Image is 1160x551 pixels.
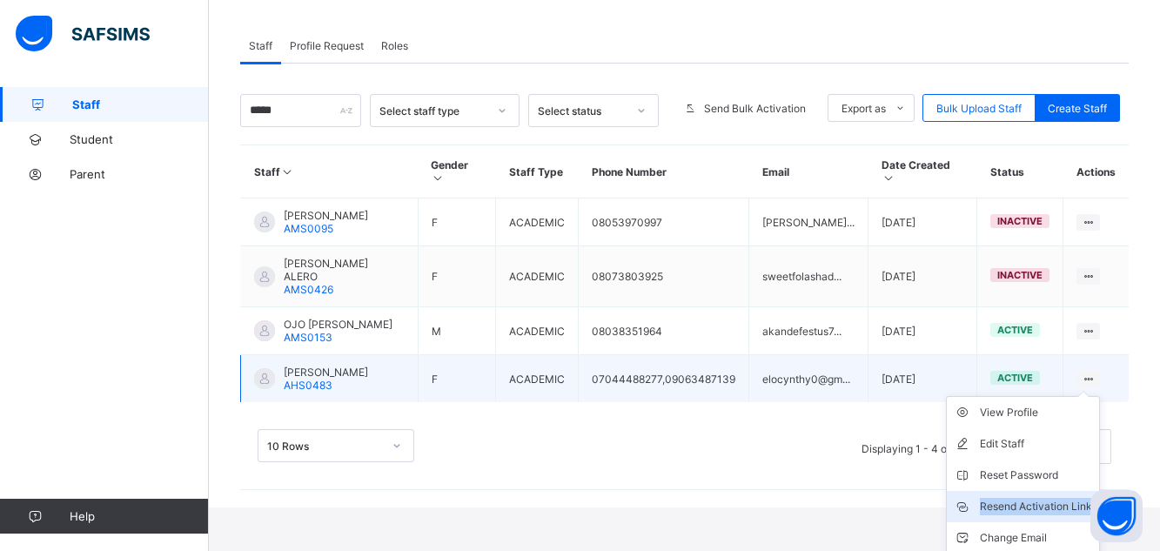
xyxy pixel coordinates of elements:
td: F [418,198,496,246]
span: AMS0153 [284,331,332,344]
th: Phone Number [579,145,749,198]
div: Change Email [980,529,1092,547]
span: Create Staff [1048,102,1107,115]
td: [DATE] [868,198,977,246]
span: Parent [70,167,209,181]
span: Staff [72,97,209,111]
span: Help [70,509,208,523]
i: Sort in Ascending Order [280,165,295,178]
div: Edit Staff [980,435,1092,453]
span: inactive [997,269,1043,281]
td: [PERSON_NAME]... [749,198,868,246]
td: ACADEMIC [496,246,579,307]
span: [PERSON_NAME] [284,209,368,222]
td: ACADEMIC [496,355,579,403]
td: akandefestus7... [749,307,868,355]
th: Date Created [868,145,977,198]
td: [DATE] [868,307,977,355]
th: Staff [241,145,419,198]
i: Sort in Ascending Order [431,171,446,185]
span: Bulk Upload Staff [936,102,1022,115]
i: Sort in Ascending Order [882,171,896,185]
li: Displaying 1 - 4 out of 4 [848,429,991,464]
th: Staff Type [496,145,579,198]
span: active [997,324,1033,336]
span: Send Bulk Activation [704,102,806,115]
td: [DATE] [868,355,977,403]
td: elocynthy0@gm... [749,355,868,403]
span: Profile Request [290,39,364,52]
div: 10 Rows [267,440,382,453]
td: ACADEMIC [496,198,579,246]
th: Gender [418,145,496,198]
td: ACADEMIC [496,307,579,355]
td: 07044488277,09063487139 [579,355,749,403]
button: Open asap [1090,490,1143,542]
th: Actions [1063,145,1129,198]
span: OJO [PERSON_NAME] [284,318,392,331]
span: Roles [381,39,408,52]
td: 08038351964 [579,307,749,355]
span: inactive [997,215,1043,227]
td: sweetfolashad... [749,246,868,307]
td: F [418,246,496,307]
span: [PERSON_NAME] ALERO [284,257,405,283]
span: Student [70,132,209,146]
div: Resend Activation Link [980,498,1092,515]
span: AMS0426 [284,283,333,296]
span: AMS0095 [284,222,333,235]
span: Staff [249,39,272,52]
td: M [418,307,496,355]
span: [PERSON_NAME] [284,366,368,379]
td: 08073803925 [579,246,749,307]
div: View Profile [980,404,1092,421]
span: AHS0483 [284,379,332,392]
td: 08053970997 [579,198,749,246]
div: Select staff type [379,104,488,118]
th: Status [977,145,1063,198]
span: Export as [842,102,886,115]
span: active [997,372,1033,384]
th: Email [749,145,868,198]
img: safsims [16,16,150,52]
td: F [418,355,496,403]
div: Reset Password [980,467,1092,484]
div: Select status [538,104,627,118]
td: [DATE] [868,246,977,307]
